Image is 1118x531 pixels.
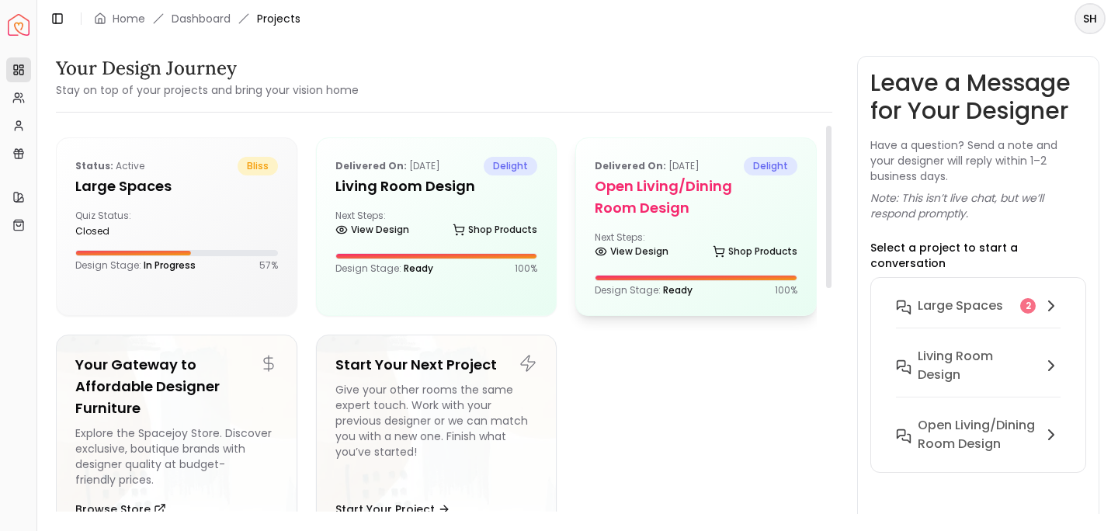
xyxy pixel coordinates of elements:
span: In Progress [144,259,196,272]
span: SH [1076,5,1104,33]
button: Open Living/Dining Room Design [884,410,1073,460]
nav: breadcrumb [94,11,300,26]
p: Select a project to start a conversation [870,240,1086,271]
div: 2 [1020,298,1036,314]
h3: Your Design Journey [56,56,359,81]
div: Next Steps: [595,231,797,262]
span: Ready [404,262,433,275]
button: Start Your Project [335,494,450,525]
span: Projects [257,11,300,26]
a: Home [113,11,145,26]
b: Status: [75,159,113,172]
button: Browse Store [75,494,166,525]
button: SH [1075,3,1106,34]
b: Delivered on: [595,159,666,172]
a: Shop Products [713,241,797,262]
span: Ready [663,283,693,297]
div: Next Steps: [335,210,538,241]
h5: Open Living/Dining Room Design [595,175,797,219]
h5: Living Room Design [335,175,538,197]
a: Spacejoy [8,14,30,36]
p: 100 % [775,284,797,297]
p: [DATE] [335,157,440,175]
button: Large Spaces2 [884,290,1073,341]
small: Stay on top of your projects and bring your vision home [56,82,359,98]
div: Give your other rooms the same expert touch. Work with your previous designer or we can match you... [335,382,538,488]
span: delight [744,157,797,175]
p: active [75,157,144,175]
h5: Start Your Next Project [335,354,538,376]
div: closed [75,225,170,238]
p: 57 % [259,259,278,272]
h6: Large Spaces [918,297,1003,315]
a: Dashboard [172,11,231,26]
div: Explore the Spacejoy Store. Discover exclusive, boutique brands with designer quality at budget-f... [75,425,278,488]
p: Design Stage: [335,262,433,275]
span: bliss [238,157,278,175]
h3: Leave a Message for Your Designer [870,69,1086,125]
p: Have a question? Send a note and your designer will reply within 1–2 business days. [870,137,1086,184]
a: View Design [595,241,668,262]
div: Quiz Status: [75,210,170,238]
h6: Open Living/Dining Room Design [918,416,1036,453]
p: Design Stage: [75,259,196,272]
b: Delivered on: [335,159,407,172]
p: Design Stage: [595,284,693,297]
p: [DATE] [595,157,700,175]
img: Spacejoy Logo [8,14,30,36]
h5: Your Gateway to Affordable Designer Furniture [75,354,278,419]
a: View Design [335,219,409,241]
span: delight [484,157,537,175]
h5: Large Spaces [75,175,278,197]
h6: Living Room Design [918,347,1036,384]
button: Living Room Design [884,341,1073,410]
p: Note: This isn’t live chat, but we’ll respond promptly. [870,190,1086,221]
a: Shop Products [453,219,537,241]
p: 100 % [515,262,537,275]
